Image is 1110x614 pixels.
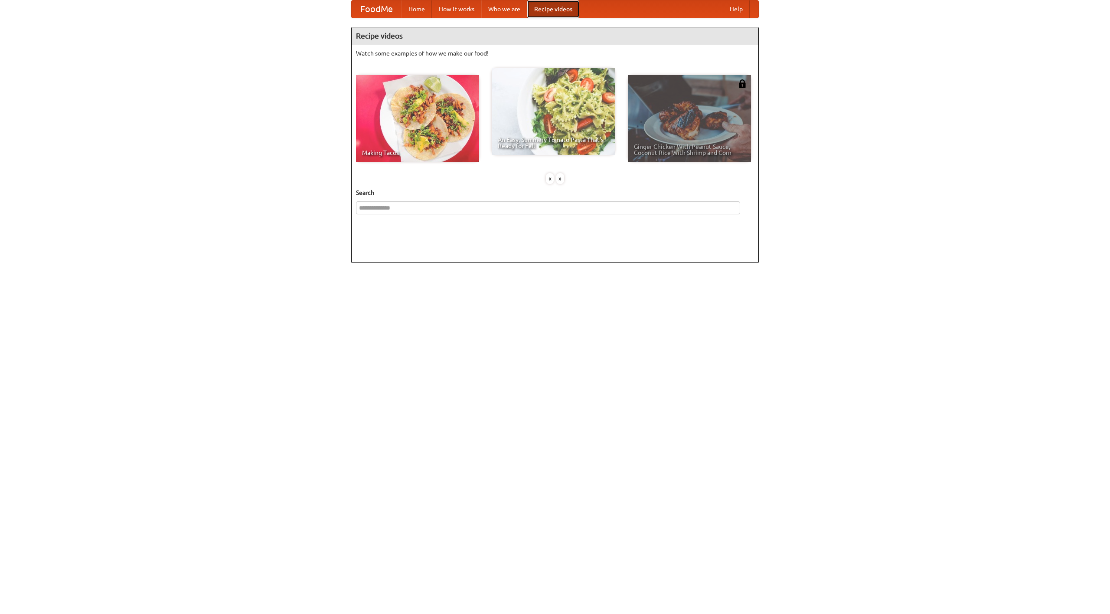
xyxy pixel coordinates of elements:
a: An Easy, Summery Tomato Pasta That's Ready for Fall [492,68,615,155]
a: Making Tacos [356,75,479,162]
div: « [546,173,554,184]
h4: Recipe videos [352,27,758,45]
div: » [556,173,564,184]
p: Watch some examples of how we make our food! [356,49,754,58]
a: Recipe videos [527,0,579,18]
a: Who we are [481,0,527,18]
a: How it works [432,0,481,18]
span: Making Tacos [362,150,473,156]
a: FoodMe [352,0,402,18]
h5: Search [356,188,754,197]
a: Home [402,0,432,18]
span: An Easy, Summery Tomato Pasta That's Ready for Fall [498,137,609,149]
img: 483408.png [738,79,747,88]
a: Help [723,0,750,18]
